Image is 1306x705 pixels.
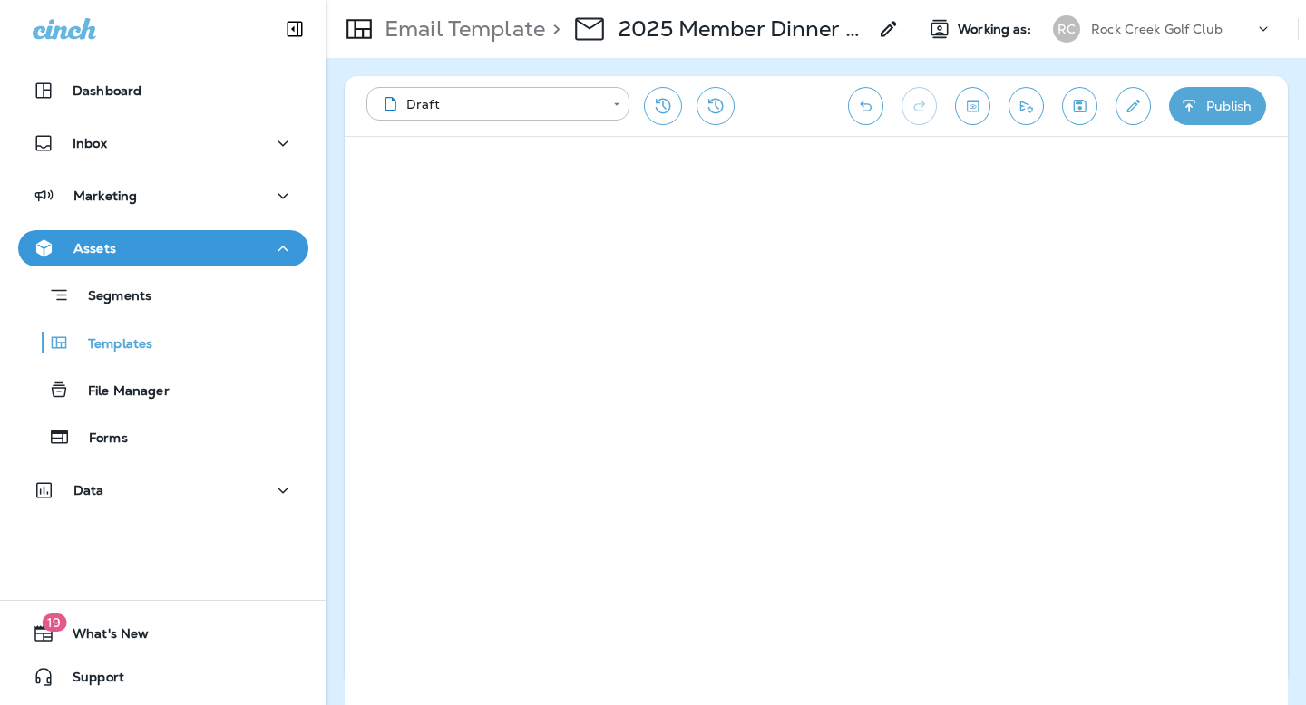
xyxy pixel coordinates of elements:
p: Assets [73,241,116,256]
span: 19 [42,613,66,632]
button: View Changelog [697,87,735,125]
button: Assets [18,230,308,266]
button: Publish [1169,87,1266,125]
button: 19What's New [18,615,308,652]
button: Data [18,472,308,508]
div: RC [1053,15,1080,43]
button: Support [18,659,308,695]
button: Undo [848,87,883,125]
button: Toggle preview [955,87,990,125]
span: Working as: [958,22,1035,37]
button: Marketing [18,178,308,214]
button: Templates [18,324,308,362]
p: Forms [71,430,128,448]
button: Collapse Sidebar [269,11,320,47]
p: Segments [70,288,151,306]
button: File Manager [18,371,308,409]
button: Send test email [1009,87,1044,125]
div: Draft [379,95,600,113]
button: Inbox [18,125,308,161]
p: Dashboard [73,83,141,98]
span: Support [54,670,124,691]
p: File Manager [70,383,170,401]
span: What's New [54,626,149,648]
p: 2025 Member Dinner - 11/5 [619,15,867,43]
button: Save [1062,87,1097,125]
button: Segments [18,275,308,314]
button: Dashboard [18,72,308,109]
button: Forms [18,418,308,456]
p: Templates [70,336,152,353]
p: Email Template [377,15,545,43]
button: Edit details [1116,87,1151,125]
p: Data [73,483,104,497]
button: Restore from previous version [644,87,682,125]
p: Rock Creek Golf Club [1091,22,1223,36]
p: Marketing [73,188,137,203]
p: > [545,15,560,43]
p: Inbox [73,136,107,150]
